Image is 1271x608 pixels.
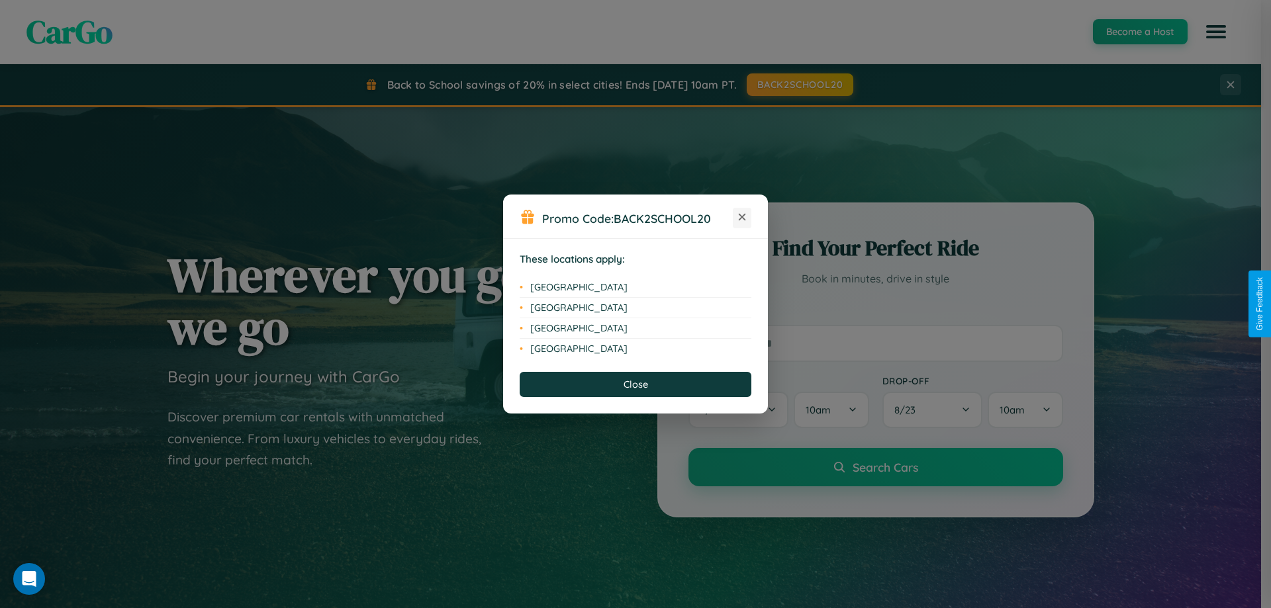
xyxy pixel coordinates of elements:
[520,318,751,339] li: [GEOGRAPHIC_DATA]
[13,563,45,595] div: Open Intercom Messenger
[520,372,751,397] button: Close
[520,339,751,359] li: [GEOGRAPHIC_DATA]
[614,211,711,226] b: BACK2SCHOOL20
[1255,277,1264,331] div: Give Feedback
[520,253,625,265] strong: These locations apply:
[542,211,733,226] h3: Promo Code:
[520,298,751,318] li: [GEOGRAPHIC_DATA]
[520,277,751,298] li: [GEOGRAPHIC_DATA]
